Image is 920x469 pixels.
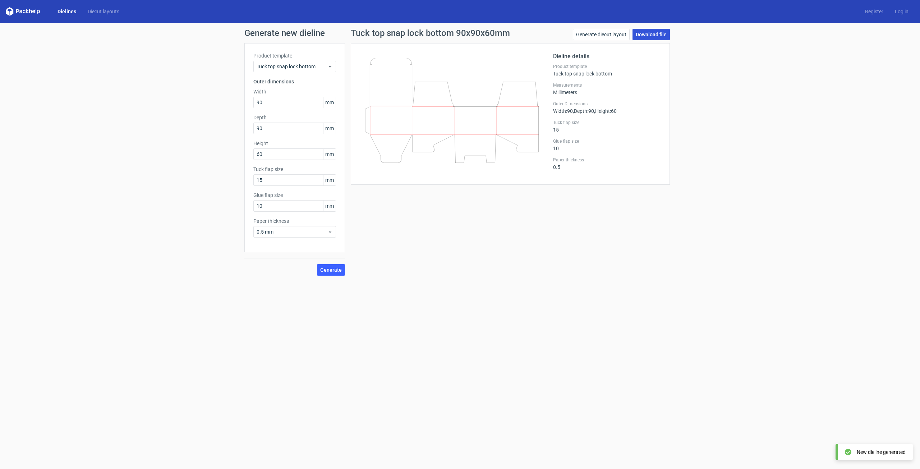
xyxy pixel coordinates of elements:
[253,78,336,85] h3: Outer dimensions
[859,8,889,15] a: Register
[553,52,661,61] h2: Dieline details
[323,97,336,108] span: mm
[253,217,336,225] label: Paper thickness
[553,157,661,170] div: 0.5
[244,29,676,37] h1: Generate new dieline
[323,149,336,160] span: mm
[889,8,914,15] a: Log in
[323,123,336,134] span: mm
[52,8,82,15] a: Dielines
[351,29,510,37] h1: Tuck top snap lock bottom 90x90x60mm
[632,29,670,40] a: Download file
[553,138,661,151] div: 10
[317,264,345,276] button: Generate
[553,64,661,69] label: Product template
[253,88,336,95] label: Width
[323,201,336,211] span: mm
[253,52,336,59] label: Product template
[82,8,125,15] a: Diecut layouts
[553,138,661,144] label: Glue flap size
[320,267,342,272] span: Generate
[253,166,336,173] label: Tuck flap size
[253,114,336,121] label: Depth
[553,108,573,114] span: Width : 90
[553,120,661,133] div: 15
[257,63,327,70] span: Tuck top snap lock bottom
[553,101,661,107] label: Outer Dimensions
[253,192,336,199] label: Glue flap size
[553,82,661,88] label: Measurements
[594,108,617,114] span: , Height : 60
[323,175,336,185] span: mm
[553,157,661,163] label: Paper thickness
[573,108,594,114] span: , Depth : 90
[253,140,336,147] label: Height
[553,120,661,125] label: Tuck flap size
[257,228,327,235] span: 0.5 mm
[573,29,630,40] a: Generate diecut layout
[553,82,661,95] div: Millimeters
[857,449,906,456] div: New dieline generated
[553,64,661,77] div: Tuck top snap lock bottom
